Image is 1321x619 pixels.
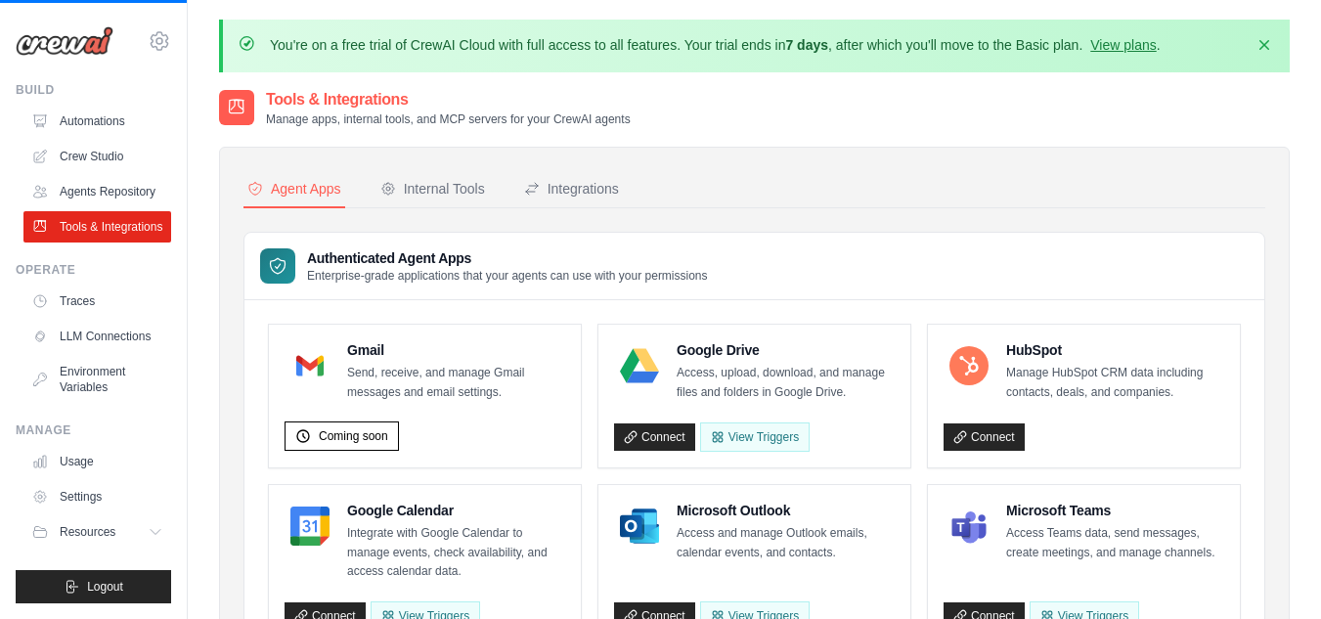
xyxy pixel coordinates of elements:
[520,171,623,208] button: Integrations
[23,286,171,317] a: Traces
[376,171,489,208] button: Internal Tools
[949,507,989,546] img: Microsoft Teams Logo
[677,340,895,360] h4: Google Drive
[785,37,828,53] strong: 7 days
[347,524,565,582] p: Integrate with Google Calendar to manage events, check availability, and access calendar data.
[60,524,115,540] span: Resources
[270,35,1161,55] p: You're on a free trial of CrewAI Cloud with full access to all features. Your trial ends in , aft...
[524,179,619,199] div: Integrations
[620,507,659,546] img: Microsoft Outlook Logo
[1006,524,1224,562] p: Access Teams data, send messages, create meetings, and manage channels.
[87,579,123,595] span: Logout
[1090,37,1156,53] a: View plans
[247,179,341,199] div: Agent Apps
[266,88,631,111] h2: Tools & Integrations
[266,111,631,127] p: Manage apps, internal tools, and MCP servers for your CrewAI agents
[1006,501,1224,520] h4: Microsoft Teams
[620,346,659,385] img: Google Drive Logo
[23,356,171,403] a: Environment Variables
[16,422,171,438] div: Manage
[677,364,895,402] p: Access, upload, download, and manage files and folders in Google Drive.
[1006,364,1224,402] p: Manage HubSpot CRM data including contacts, deals, and companies.
[307,268,708,284] p: Enterprise-grade applications that your agents can use with your permissions
[944,423,1025,451] a: Connect
[23,211,171,243] a: Tools & Integrations
[380,179,485,199] div: Internal Tools
[1006,340,1224,360] h4: HubSpot
[949,346,989,385] img: HubSpot Logo
[677,524,895,562] p: Access and manage Outlook emails, calendar events, and contacts.
[243,171,345,208] button: Agent Apps
[677,501,895,520] h4: Microsoft Outlook
[319,428,388,444] span: Coming soon
[23,141,171,172] a: Crew Studio
[16,82,171,98] div: Build
[307,248,708,268] h3: Authenticated Agent Apps
[614,423,695,451] a: Connect
[16,570,171,603] button: Logout
[23,516,171,548] button: Resources
[16,26,113,56] img: Logo
[700,422,810,452] : View Triggers
[16,262,171,278] div: Operate
[23,446,171,477] a: Usage
[347,340,565,360] h4: Gmail
[290,346,330,385] img: Gmail Logo
[290,507,330,546] img: Google Calendar Logo
[23,321,171,352] a: LLM Connections
[347,364,565,402] p: Send, receive, and manage Gmail messages and email settings.
[23,176,171,207] a: Agents Repository
[23,106,171,137] a: Automations
[347,501,565,520] h4: Google Calendar
[23,481,171,512] a: Settings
